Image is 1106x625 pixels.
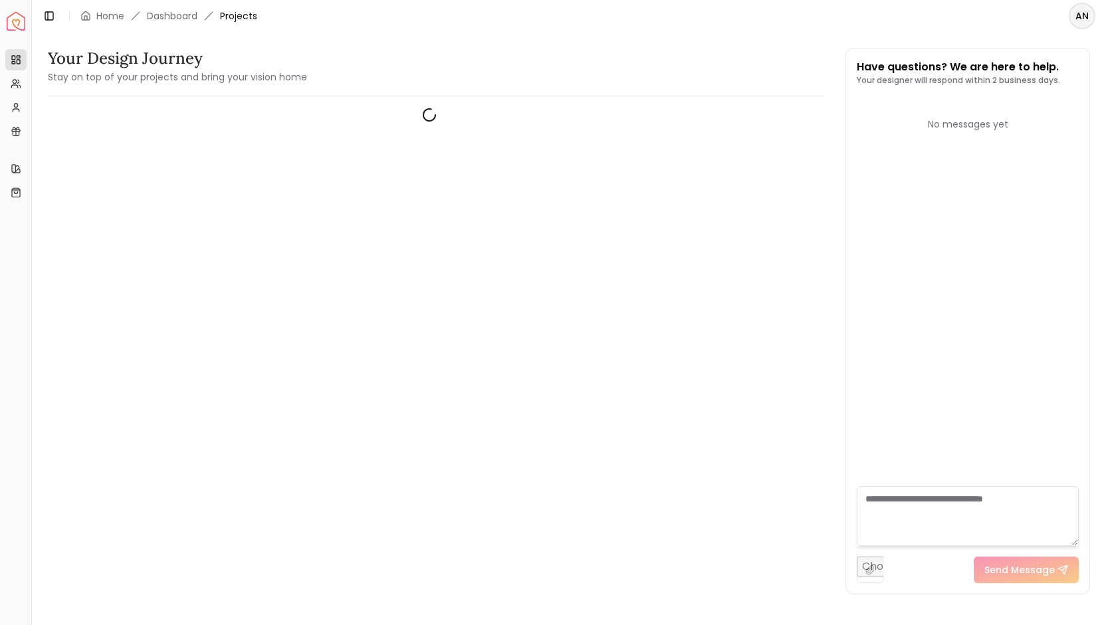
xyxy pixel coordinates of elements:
[147,9,197,23] a: Dashboard
[48,48,307,69] h3: Your Design Journey
[857,75,1060,86] p: Your designer will respond within 2 business days.
[96,9,124,23] a: Home
[48,70,307,84] small: Stay on top of your projects and bring your vision home
[80,9,257,23] nav: breadcrumb
[857,59,1060,75] p: Have questions? We are here to help.
[7,12,25,31] a: Spacejoy
[1069,3,1095,29] button: AN
[220,9,257,23] span: Projects
[7,12,25,31] img: Spacejoy Logo
[1070,4,1094,28] span: AN
[857,118,1079,131] div: No messages yet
